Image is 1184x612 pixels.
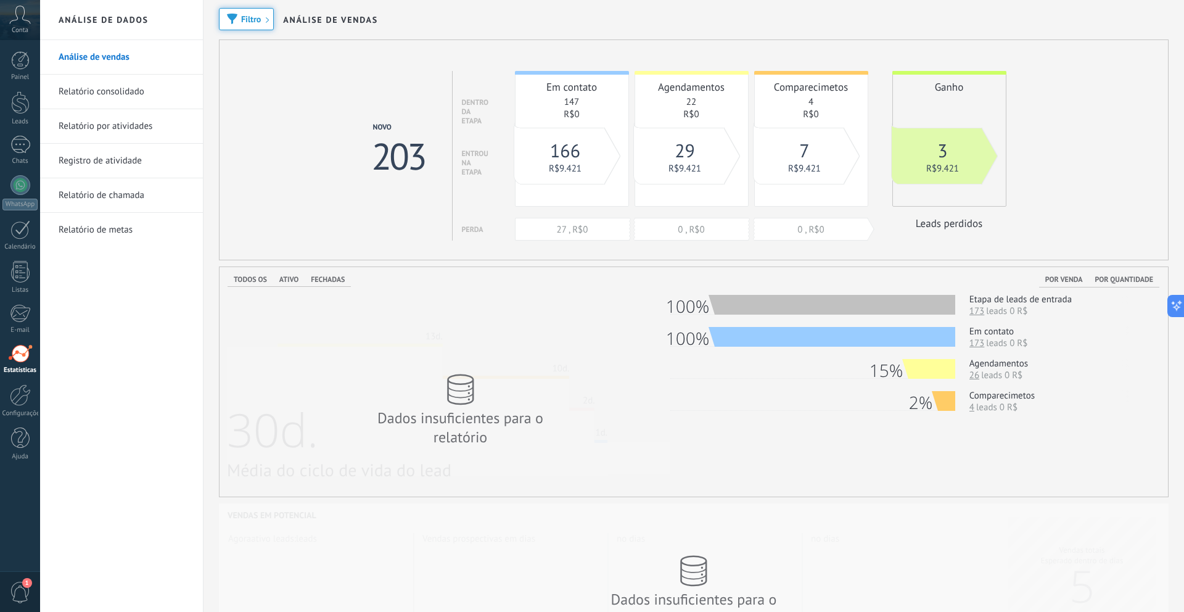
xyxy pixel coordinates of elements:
div: 0 , R$0 [754,224,868,236]
span: 29 [675,139,695,163]
a: R$0 [564,109,579,120]
li: Relatório de metas [40,213,203,247]
a: 29 [675,148,695,160]
div: 203 [372,132,425,180]
div: WhatsApp [2,199,38,210]
div: Leads [2,118,38,126]
a: 173 [969,337,985,349]
a: 166 [550,148,580,160]
div: Calendário [2,243,38,251]
a: Relatório por atividades [59,109,191,144]
li: Análise de vendas [40,40,203,75]
a: 26 [969,370,979,381]
li: Relatório por atividades [40,109,203,144]
span: 15% [841,359,903,382]
span: Todos os [234,275,267,284]
button: Filtro [219,8,274,30]
li: Registro de atividade [40,144,203,178]
a: 7 [799,148,809,160]
div: Chats [2,157,38,165]
a: Análise de vendas [59,40,191,75]
div: Em contato [522,80,622,94]
div: dentro da etapa [462,98,488,126]
div: Configurações [2,410,38,418]
div: Estatísticas [2,366,38,374]
a: 4 [969,402,974,413]
span: 100% [647,295,709,318]
div: Perda [462,225,483,234]
span: 2% [871,391,932,415]
div: Comparecimetos [761,80,861,94]
span: Fechadas [311,275,345,284]
span: Por quantidade [1095,275,1153,284]
span: Em contato [969,326,1137,337]
span: leads 0 R$ [969,337,1137,349]
a: R$9.421 [549,163,582,175]
span: Agendamentos [969,358,1137,370]
div: Listas [2,286,38,294]
div: E-mail [2,326,38,334]
span: 166 [550,139,580,163]
a: 147 [564,96,580,108]
div: Painel [2,73,38,81]
a: Relatório de metas [59,213,191,247]
div: Ajuda [2,453,38,461]
a: Relatório consolidado [59,75,191,109]
div: Dados insuficientes para o relatório [350,408,572,447]
a: 22 [686,96,696,108]
a: R$9.421 [668,163,701,175]
a: Relatório de chamada [59,178,191,213]
span: 1 [22,578,32,588]
span: leads 0 R$ [969,305,1137,317]
span: 3 [937,139,947,163]
span: Comparecimetos [969,390,1137,402]
span: Conta [12,27,28,35]
span: 100% [647,327,709,350]
a: R$9.421 [788,163,821,175]
a: 4 [808,96,813,108]
span: 7 [799,139,809,163]
div: Ganho [899,80,1000,94]
span: Filtro [241,15,261,23]
div: 0 , R$0 [635,224,749,236]
span: Ativo [279,275,298,284]
span: Etapa de leads de entrada [969,294,1137,305]
div: Leads perdidos [892,217,1006,230]
span: leads 0 R$ [969,402,1137,413]
div: entrou na etapa [462,149,488,177]
div: Novo [373,123,425,132]
li: Relatório de chamada [40,178,203,213]
a: Registro de atividade [59,144,191,178]
a: 27 , R$0 [557,224,588,236]
a: 173 [969,305,985,317]
a: R$0 [683,109,699,120]
span: leads 0 R$ [969,370,1137,381]
a: R$0 [803,109,818,120]
li: Relatório consolidado [40,75,203,109]
span: Por venda [1045,275,1083,284]
a: R$9.421 [926,163,959,175]
a: 3 [937,148,947,160]
div: Agendamentos [641,80,742,94]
